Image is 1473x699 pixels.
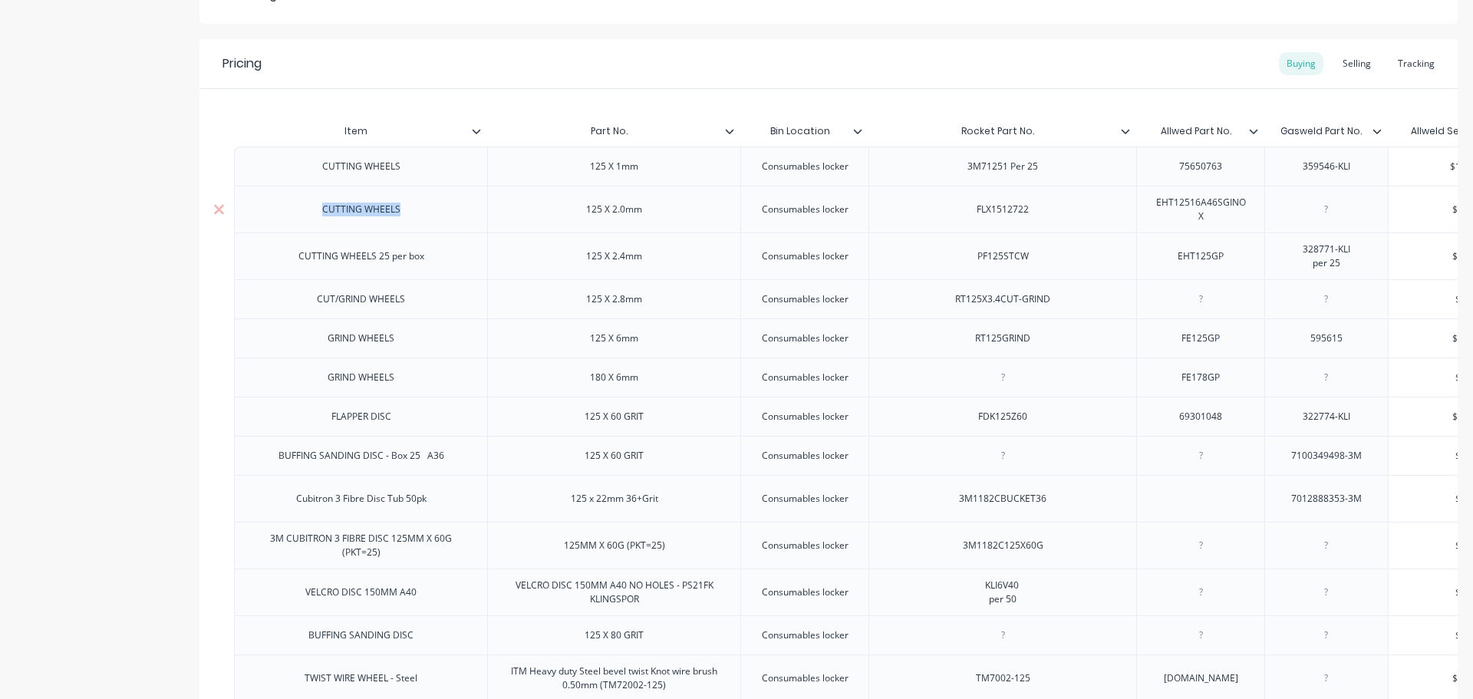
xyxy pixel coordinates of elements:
[750,246,861,266] div: Consumables locker
[266,446,456,466] div: BUFFING SANDING DISC - Box 25 A36
[319,407,404,427] div: FLAPPER DISC
[750,489,861,509] div: Consumables locker
[1288,157,1365,176] div: 359546-KLI
[576,368,653,387] div: 180 X 6mm
[740,116,868,147] div: Bin Location
[750,446,861,466] div: Consumables locker
[222,54,262,73] div: Pricing
[1279,489,1374,509] div: 7012888353-3M
[494,661,734,695] div: ITM Heavy duty Steel bevel twist Knot wire brush 0.50mm (TM72002-125)
[576,328,653,348] div: 125 X 6mm
[1288,239,1365,273] div: 328771-KLI per 25
[1162,157,1239,176] div: 75650763
[1162,246,1239,266] div: EHT125GP
[1152,668,1251,688] div: [DOMAIN_NAME]
[1136,116,1264,147] div: Allwed Part No.
[750,157,861,176] div: Consumables locker
[1162,407,1239,427] div: 69301048
[1162,368,1239,387] div: FE178GP
[310,157,413,176] div: CUTTING WHEELS
[750,199,861,219] div: Consumables locker
[963,328,1043,348] div: RT125GRIND
[310,199,413,219] div: CUTTING WHEELS
[487,112,731,150] div: Part No.
[947,489,1059,509] div: 3M1182CBUCKET36
[1288,407,1365,427] div: 322774-KLI
[574,246,654,266] div: 125 X 2.4mm
[750,289,861,309] div: Consumables locker
[1279,52,1323,75] div: Buying
[750,625,861,645] div: Consumables locker
[576,157,653,176] div: 125 X 1mm
[286,246,437,266] div: CUTTING WHEELS 25 per box
[868,116,1136,147] div: Rocket Part No.
[750,536,861,556] div: Consumables locker
[750,368,861,387] div: Consumables locker
[1143,193,1258,226] div: EHT12516A46SGINOX
[964,575,1041,609] div: KLI6V40 per 50
[296,625,426,645] div: BUFFING SANDING DISC
[964,407,1041,427] div: FDK125Z60
[574,199,654,219] div: 125 X 2.0mm
[572,407,656,427] div: 125 X 60 GRIT
[234,116,487,147] div: Item
[1162,328,1239,348] div: FE125GP
[1279,446,1374,466] div: 7100349498-3M
[305,289,417,309] div: CUT/GRIND WHEELS
[284,489,439,509] div: Cubitron 3 Fibre Disc Tub 50pk
[955,157,1050,176] div: 3M71251 Per 25
[951,536,1056,556] div: 3M1182C125X60G
[572,446,656,466] div: 125 X 60 GRIT
[574,289,654,309] div: 125 X 2.8mm
[315,328,407,348] div: GRIND WHEELS
[1335,52,1379,75] div: Selling
[1136,112,1255,150] div: Allwed Part No.
[572,625,656,645] div: 125 X 80 GRIT
[292,668,430,688] div: TWIST WIRE WHEEL - Steel
[750,582,861,602] div: Consumables locker
[964,246,1041,266] div: PF125STCW
[750,407,861,427] div: Consumables locker
[943,289,1063,309] div: RT125X3.4CUT-GRIND
[234,112,478,150] div: Item
[964,199,1041,219] div: FLX1512722
[315,368,407,387] div: GRIND WHEELS
[750,668,861,688] div: Consumables locker
[559,489,671,509] div: 125 x 22mm 36+Grit
[740,112,859,150] div: Bin Location
[552,536,677,556] div: 125MM X 60G (PKT=25)
[487,116,740,147] div: Part No.
[964,668,1043,688] div: TM7002-125
[1264,116,1388,147] div: Gasweld Part No.
[241,529,481,562] div: 3M CUBITRON 3 FIBRE DISC 125MM X 60G (PKT=25)
[494,575,734,609] div: VELCRO DISC 150MM A40 NO HOLES - PS21FK KLINGSPOR
[1390,52,1442,75] div: Tracking
[1288,328,1365,348] div: 595615
[868,112,1127,150] div: Rocket Part No.
[293,582,429,602] div: VELCRO DISC 150MM A40
[1264,112,1379,150] div: Gasweld Part No.
[750,328,861,348] div: Consumables locker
